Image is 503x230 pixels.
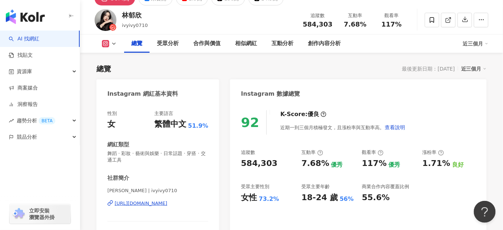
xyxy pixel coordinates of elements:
div: K-Score : [280,110,326,118]
button: 查看說明 [384,120,405,135]
div: 創作內容分析 [308,39,341,48]
div: 總覽 [96,64,111,74]
span: 競品分析 [17,129,37,145]
div: 互動率 [341,12,369,19]
img: chrome extension [12,208,26,220]
div: 性別 [107,110,117,117]
div: [URL][DOMAIN_NAME] [115,200,167,207]
div: 良好 [452,161,464,169]
div: 女 [107,119,115,130]
div: 觀看率 [362,149,384,156]
div: 追蹤數 [303,12,333,19]
span: ivyivy0710 [122,23,148,28]
div: 受眾主要性別 [241,183,269,190]
a: 商案媒合 [9,84,38,92]
div: 18-24 歲 [301,192,338,203]
a: 找貼文 [9,52,33,59]
div: 56% [340,195,354,203]
a: 洞察報告 [9,101,38,108]
span: 資源庫 [17,63,32,80]
div: 受眾主要年齡 [301,183,330,190]
span: 舞蹈 · 彩妝 · 藝術與娛樂 · 日常話題 · 穿搭 · 交通工具 [107,150,208,163]
div: 觀看率 [378,12,405,19]
span: 117% [381,21,402,28]
span: rise [9,118,14,123]
div: 584,303 [241,158,277,169]
div: 主要語言 [154,110,173,117]
div: 優秀 [389,161,400,169]
a: chrome extension立即安裝 瀏覽器外掛 [9,204,71,224]
img: KOL Avatar [95,9,116,31]
div: 互動分析 [272,39,293,48]
div: 最後更新日期：[DATE] [402,66,455,72]
span: 584,303 [303,20,333,28]
div: 7.68% [301,158,329,169]
iframe: Help Scout Beacon - Open [474,201,496,223]
span: 立即安裝 瀏覽器外掛 [29,207,55,221]
a: searchAI 找網紅 [9,35,39,43]
span: 7.68% [344,21,367,28]
div: 73.2% [259,195,279,203]
div: 追蹤數 [241,149,255,156]
img: logo [6,9,45,24]
div: Instagram 數據總覽 [241,90,300,98]
div: 商業合作內容覆蓋比例 [362,183,409,190]
div: 92 [241,115,259,130]
div: 55.6% [362,192,390,203]
div: 社群簡介 [107,174,129,182]
a: [URL][DOMAIN_NAME] [107,200,208,207]
span: 查看說明 [385,124,405,130]
div: 相似網紅 [235,39,257,48]
div: 女性 [241,192,257,203]
div: 117% [362,158,387,169]
div: 林郁欣 [122,11,148,20]
div: 1.71% [423,158,450,169]
div: 繁體中文 [154,119,186,130]
div: 優秀 [331,161,343,169]
div: 近三個月 [463,38,488,49]
span: [PERSON_NAME] | ivyivy0710 [107,187,208,194]
span: 趨勢分析 [17,112,55,129]
div: 優良 [308,110,319,118]
div: 近三個月 [461,64,487,74]
div: Instagram 網紅基本資料 [107,90,178,98]
div: 受眾分析 [157,39,179,48]
div: 總覽 [131,39,142,48]
div: 漲粉率 [423,149,444,156]
div: 近期一到三個月積極發文，且漲粉率與互動率高。 [280,120,405,135]
div: 合作與價值 [193,39,221,48]
div: 互動率 [301,149,323,156]
span: 51.9% [188,122,209,130]
div: BETA [39,117,55,124]
div: 網紅類型 [107,141,129,148]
